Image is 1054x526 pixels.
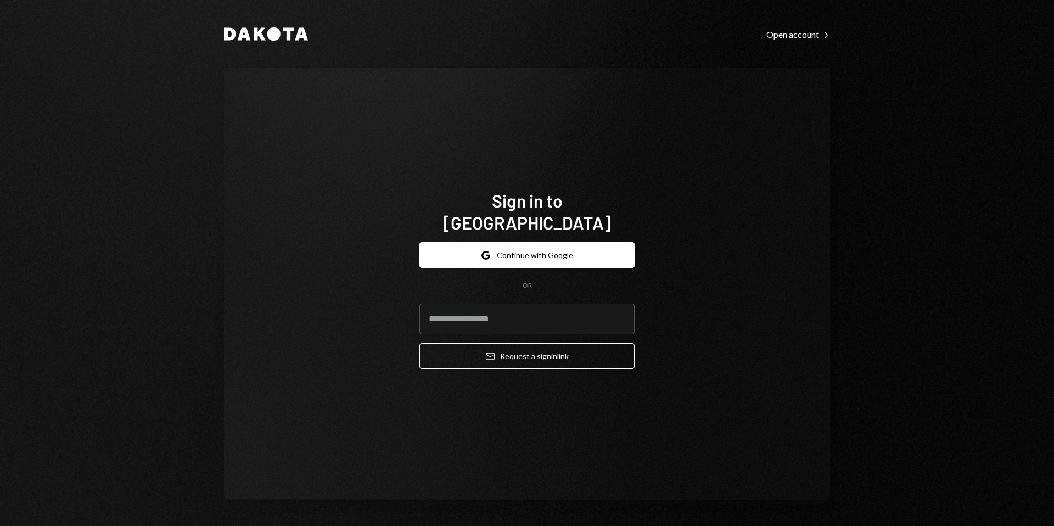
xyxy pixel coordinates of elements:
[419,343,635,369] button: Request a signinlink
[523,281,532,290] div: OR
[419,189,635,233] h1: Sign in to [GEOGRAPHIC_DATA]
[766,28,830,40] a: Open account
[766,29,830,40] div: Open account
[419,242,635,268] button: Continue with Google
